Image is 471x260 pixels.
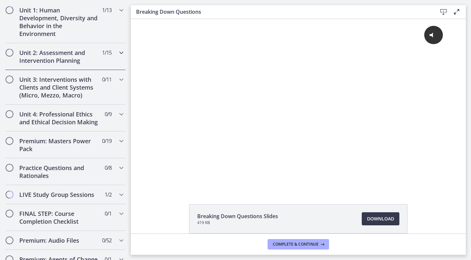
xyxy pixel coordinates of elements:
h2: Unit 2: Assessment and Intervention Planning [19,49,99,64]
span: 0 / 11 [102,76,112,83]
span: 419 KB [197,220,278,225]
span: 0 / 52 [102,236,112,244]
span: Breaking Down Questions Slides [197,212,278,220]
iframe: Video Lesson [131,19,466,189]
h2: Unit 1: Human Development, Diversity and Behavior in the Environment [19,6,99,38]
span: 0 / 19 [102,137,112,145]
span: 0 / 1 [105,210,112,217]
h2: LIVE Study Group Sessions [19,191,99,199]
span: 0 / 8 [105,164,112,172]
h2: FINAL STEP: Course Completion Checklist [19,210,99,225]
h2: Unit 3: Interventions with Clients and Client Systems (Micro, Mezzo, Macro) [19,76,99,99]
h3: Breaking Down Questions [136,8,427,16]
span: 1 / 2 [105,191,112,199]
span: 0 / 9 [105,110,112,118]
h2: Premium: Masters Power Pack [19,137,99,153]
span: 1 / 15 [102,49,112,57]
button: Complete & continue [268,239,329,250]
a: Download [362,212,399,225]
h2: Premium: Audio Files [19,236,99,244]
span: Complete & continue [273,242,319,247]
span: Download [367,215,394,223]
h2: Unit 4: Professional Ethics and Ethical Decision Making [19,110,99,126]
h2: Practice Questions and Rationales [19,164,99,180]
span: 1 / 13 [102,6,112,14]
